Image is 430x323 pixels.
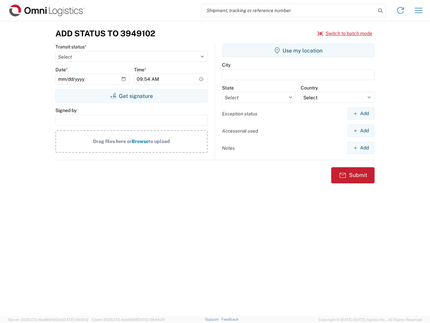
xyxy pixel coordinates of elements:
[62,318,89,322] span: [DATE] 09:51:12
[331,167,375,183] button: Submit
[55,29,155,38] h3: Add Status to 3949102
[347,142,375,154] button: Add
[93,139,132,144] span: Drag files here or
[347,124,375,137] button: Add
[222,128,258,134] label: Accessorial used
[222,62,230,68] label: City
[222,85,234,91] label: State
[134,67,146,73] label: Time
[132,139,148,144] span: Browse
[8,318,89,322] span: Server: 2025.17.0-16a969492de
[137,318,165,322] span: [DATE] 08:44:20
[55,89,208,103] button: Get signature
[222,145,235,151] label: Notes
[148,139,170,144] span: to upload
[317,28,372,39] button: Switch to batch mode
[222,44,375,57] button: Use my location
[55,44,87,50] label: Transit status
[205,317,222,321] a: Support
[202,4,376,17] input: Shipment, tracking or reference number
[222,111,257,117] label: Exception status
[55,107,77,113] label: Signed by
[318,317,422,323] span: Copyright © [DATE]-[DATE] Agistix Inc., All Rights Reserved
[92,318,165,322] span: Client: 2025.17.0-5dd568f
[347,107,375,120] button: Add
[301,85,318,91] label: Country
[221,317,239,321] a: Feedback
[55,67,68,73] label: Date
